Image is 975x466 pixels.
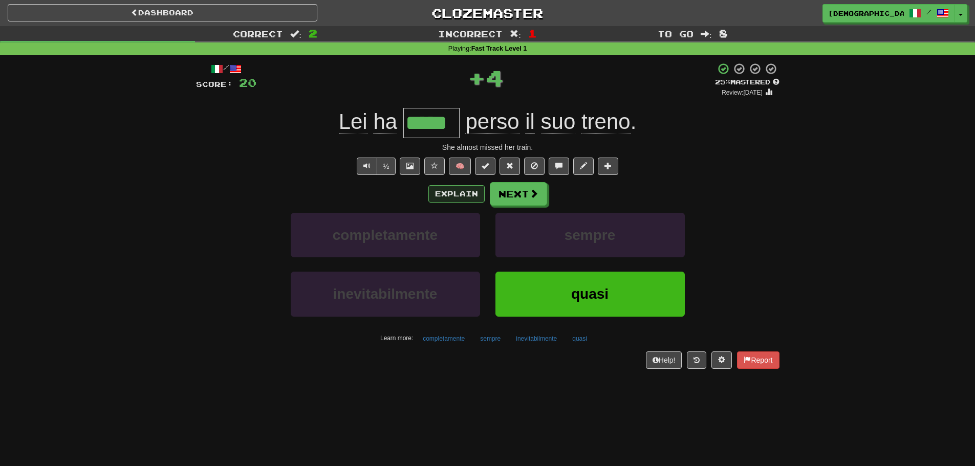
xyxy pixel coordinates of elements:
span: 8 [719,27,728,39]
span: suo [541,109,576,134]
button: Explain [428,185,485,203]
span: ha [373,109,397,134]
button: quasi [495,272,685,316]
div: Text-to-speech controls [355,158,396,175]
small: Review: [DATE] [722,89,763,96]
button: Edit sentence (alt+d) [573,158,594,175]
button: ½ [377,158,396,175]
button: completamente [291,213,480,257]
span: completamente [333,227,438,243]
button: sempre [474,331,506,346]
span: quasi [571,286,609,302]
span: 20 [239,76,256,89]
button: quasi [567,331,593,346]
button: completamente [417,331,470,346]
span: 25 % [715,78,730,86]
button: inevitabilmente [510,331,562,346]
a: Clozemaster [333,4,642,22]
small: Learn more: [380,335,413,342]
button: Next [490,182,547,206]
span: : [701,30,712,38]
span: / [926,8,931,15]
button: Show image (alt+x) [400,158,420,175]
span: inevitabilmente [333,286,438,302]
button: sempre [495,213,685,257]
button: Round history (alt+y) [687,351,706,369]
strong: Fast Track Level 1 [471,45,527,52]
span: 4 [486,65,504,91]
button: Set this sentence to 100% Mastered (alt+m) [475,158,495,175]
button: Play sentence audio (ctl+space) [357,158,377,175]
span: perso [465,109,519,134]
a: [DEMOGRAPHIC_DATA] / [822,4,955,23]
span: To go [658,29,694,39]
div: / [196,62,256,75]
button: 🧠 [449,158,471,175]
button: Ignore sentence (alt+i) [524,158,545,175]
span: [DEMOGRAPHIC_DATA] [828,9,904,18]
button: Discuss sentence (alt+u) [549,158,569,175]
span: : [290,30,301,38]
span: Correct [233,29,283,39]
button: Help! [646,351,682,369]
span: treno [581,109,631,134]
div: She almost missed her train. [196,142,779,152]
a: Dashboard [8,4,317,21]
span: Score: [196,80,233,88]
span: Lei [339,109,367,134]
span: il [525,109,535,134]
span: + [468,62,486,93]
button: Report [737,351,779,369]
span: Incorrect [438,29,503,39]
div: Mastered [715,78,779,87]
span: 1 [528,27,537,39]
span: : [510,30,521,38]
button: Add to collection (alt+a) [598,158,618,175]
span: 2 [309,27,317,39]
span: . [460,109,637,134]
button: Reset to 0% Mastered (alt+r) [500,158,520,175]
button: Favorite sentence (alt+f) [424,158,445,175]
button: inevitabilmente [291,272,480,316]
span: sempre [565,227,616,243]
